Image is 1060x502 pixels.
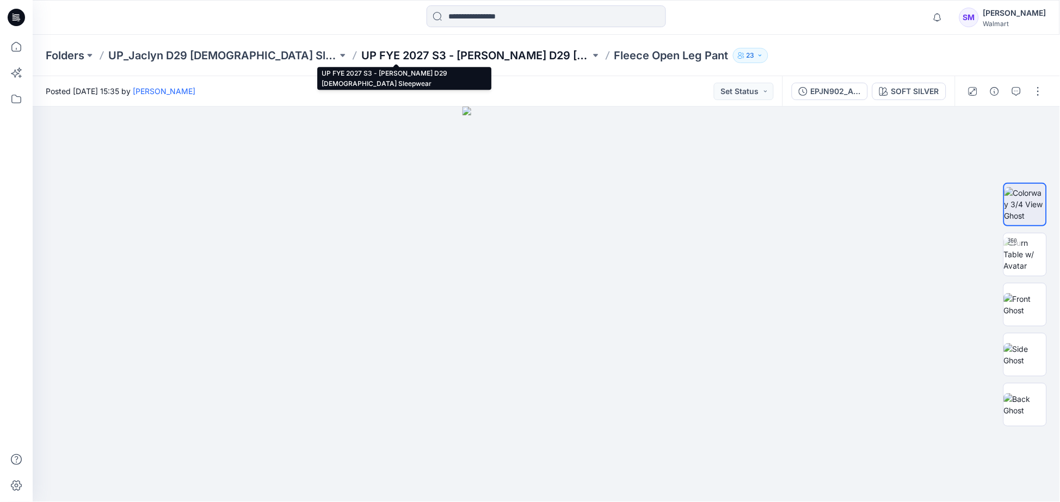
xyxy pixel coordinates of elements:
[1004,393,1046,416] img: Back Ghost
[1004,187,1046,221] img: Colorway 3/4 View Ghost
[983,7,1046,20] div: [PERSON_NAME]
[811,85,861,97] div: EPJN902_ADM_ Fleece Open Leg Pant
[986,83,1003,100] button: Details
[46,85,195,97] span: Posted [DATE] 15:35 by
[108,48,337,63] a: UP_Jaclyn D29 [DEMOGRAPHIC_DATA] Sleep
[614,48,729,63] p: Fleece Open Leg Pant
[792,83,868,100] button: EPJN902_ADM_ Fleece Open Leg Pant
[46,48,84,63] a: Folders
[747,49,755,61] p: 23
[733,48,768,63] button: 23
[133,86,195,96] a: [PERSON_NAME]
[983,20,1046,28] div: Walmart
[891,85,939,97] div: SOFT SILVER
[872,83,946,100] button: SOFT SILVER
[1004,343,1046,366] img: Side Ghost
[361,48,590,63] a: UP FYE 2027 S3 - [PERSON_NAME] D29 [DEMOGRAPHIC_DATA] Sleepwear
[1004,293,1046,316] img: Front Ghost
[1004,237,1046,271] img: Turn Table w/ Avatar
[463,107,630,502] img: eyJhbGciOiJIUzI1NiIsImtpZCI6IjAiLCJzbHQiOiJzZXMiLCJ0eXAiOiJKV1QifQ.eyJkYXRhIjp7InR5cGUiOiJzdG9yYW...
[959,8,979,27] div: SM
